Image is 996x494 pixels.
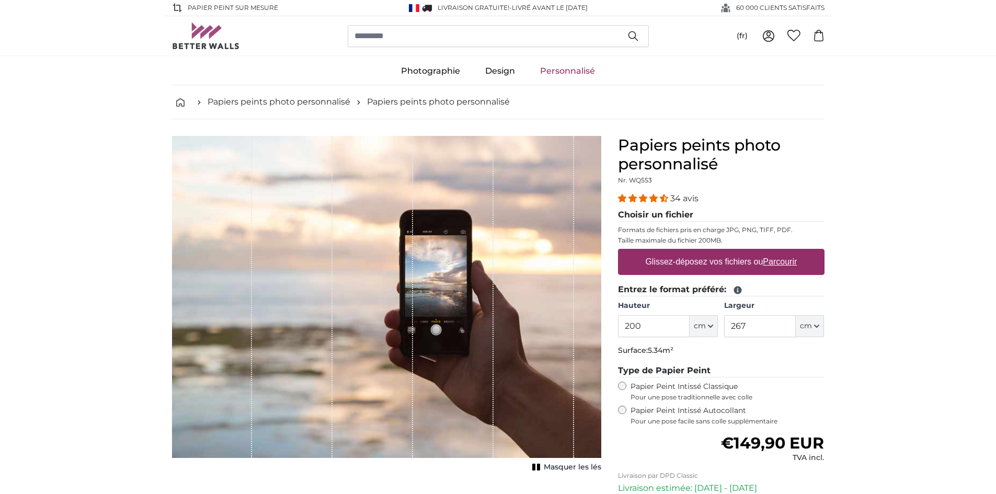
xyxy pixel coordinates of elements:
[473,58,528,85] a: Design
[736,3,825,13] span: 60 000 CLIENTS SATISFAITS
[763,257,797,266] u: Parcourir
[409,4,419,12] img: France
[618,346,825,356] p: Surface:
[618,236,825,245] p: Taille maximale du fichier 200MB.
[172,85,825,119] nav: breadcrumbs
[172,22,240,49] img: Betterwalls
[796,315,824,337] button: cm
[641,251,801,272] label: Glissez-déposez vos fichiers ou
[631,406,825,426] label: Papier Peint Intissé Autocollant
[618,136,825,174] h1: Papiers peints photo personnalisé
[529,460,601,475] button: Masquer les lés
[721,433,824,453] span: €149,90 EUR
[648,346,673,355] span: 5.34m²
[618,364,825,377] legend: Type de Papier Peint
[618,176,652,184] span: Nr. WQ553
[631,417,825,426] span: Pour une pose facile sans colle supplémentaire
[509,4,588,12] span: -
[618,283,825,296] legend: Entrez le format préféré:
[728,27,756,45] button: (fr)
[618,301,718,311] label: Hauteur
[690,315,718,337] button: cm
[631,393,825,401] span: Pour une pose traditionnelle avec colle
[528,58,608,85] a: Personnalisé
[618,226,825,234] p: Formats de fichiers pris en charge JPG, PNG, TIFF, PDF.
[721,453,824,463] div: TVA incl.
[188,3,278,13] span: Papier peint sur mesure
[367,96,510,108] a: Papiers peints photo personnalisé
[388,58,473,85] a: Photographie
[618,193,670,203] span: 4.32 stars
[694,321,706,331] span: cm
[172,136,601,475] div: 1 of 1
[800,321,812,331] span: cm
[724,301,824,311] label: Largeur
[512,4,588,12] span: Livré avant le [DATE]
[631,382,825,401] label: Papier Peint Intissé Classique
[544,462,601,473] span: Masquer les lés
[438,4,509,12] span: Livraison GRATUITE!
[670,193,699,203] span: 34 avis
[618,472,825,480] p: Livraison par DPD Classic
[208,96,350,108] a: Papiers peints photo personnalisé
[618,209,825,222] legend: Choisir un fichier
